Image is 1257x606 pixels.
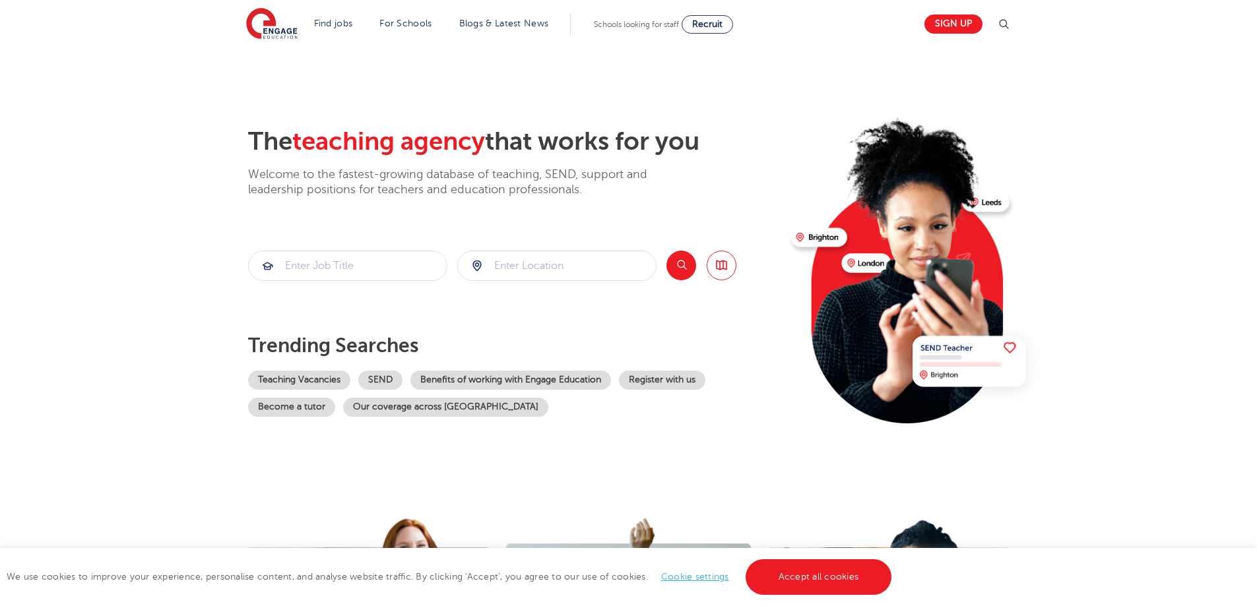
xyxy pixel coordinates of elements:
[459,18,549,28] a: Blogs & Latest News
[666,251,696,280] button: Search
[249,251,447,280] input: Submit
[746,559,892,595] a: Accept all cookies
[248,398,335,417] a: Become a tutor
[594,20,679,29] span: Schools looking for staff
[619,371,705,390] a: Register with us
[661,572,729,582] a: Cookie settings
[248,251,447,281] div: Submit
[358,371,403,390] a: SEND
[7,572,895,582] span: We use cookies to improve your experience, personalise content, and analyse website traffic. By c...
[246,8,298,41] img: Engage Education
[314,18,353,28] a: Find jobs
[924,15,983,34] a: Sign up
[410,371,611,390] a: Benefits of working with Engage Education
[379,18,432,28] a: For Schools
[692,19,723,29] span: Recruit
[457,251,657,281] div: Submit
[248,371,350,390] a: Teaching Vacancies
[248,167,684,198] p: Welcome to the fastest-growing database of teaching, SEND, support and leadership positions for t...
[248,127,781,157] h2: The that works for you
[682,15,733,34] a: Recruit
[343,398,548,417] a: Our coverage across [GEOGRAPHIC_DATA]
[292,127,485,156] span: teaching agency
[458,251,656,280] input: Submit
[248,334,781,357] p: Trending searches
